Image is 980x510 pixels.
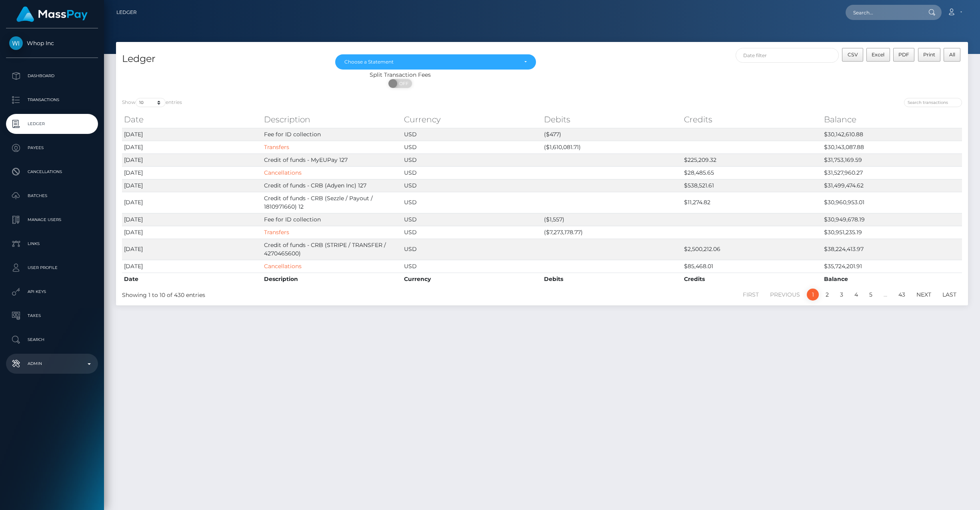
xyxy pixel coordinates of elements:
td: [DATE] [122,213,262,226]
a: 5 [865,289,877,301]
div: Split Transaction Fees [116,71,684,79]
p: Payees [9,142,95,154]
a: Taxes [6,306,98,326]
td: Credit of funds - CRB (Sezzle / Payout / 1810971660) 12 [262,192,402,213]
td: [DATE] [122,192,262,213]
td: ($7,273,178.77) [542,226,682,239]
p: Manage Users [9,214,95,226]
h4: Ledger [122,52,323,66]
td: [DATE] [122,153,262,166]
th: Currency [402,273,542,285]
img: MassPay Logo [16,6,88,22]
th: Debits [542,273,682,285]
a: Cancellations [264,263,302,270]
td: $30,143,087.88 [822,141,962,153]
th: Date [122,112,262,127]
a: User Profile [6,258,98,278]
a: Cancellations [264,169,302,176]
span: Excel [872,52,884,58]
p: User Profile [9,262,95,274]
td: Credit of funds - CRB (STRIPE / TRANSFER / 4270465600) [262,239,402,260]
td: $31,499,474.62 [822,179,962,192]
td: $30,951,235.19 [822,226,962,239]
th: Balance [822,273,962,285]
th: Debits [542,112,682,127]
td: [DATE] [122,226,262,239]
td: $30,960,953.01 [822,192,962,213]
button: Excel [866,48,890,62]
button: Print [918,48,941,62]
a: 2 [821,289,833,301]
td: USD [402,239,542,260]
th: Credits [682,112,822,127]
td: USD [402,128,542,141]
label: Show entries [122,98,182,107]
a: 4 [850,289,862,301]
td: $225,209.32 [682,153,822,166]
span: PDF [898,52,909,58]
a: Payees [6,138,98,158]
p: Batches [9,190,95,202]
th: Currency [402,112,542,127]
td: USD [402,153,542,166]
td: $30,142,610.88 [822,128,962,141]
td: $85,468.01 [682,260,822,273]
p: Cancellations [9,166,95,178]
td: USD [402,179,542,192]
a: Search [6,330,98,350]
td: ($1,557) [542,213,682,226]
p: Ledger [9,118,95,130]
td: $11,274.82 [682,192,822,213]
td: [DATE] [122,166,262,179]
td: Credit of funds - MyEUPay 127 [262,153,402,166]
a: Next [912,289,936,301]
th: Date [122,273,262,285]
button: PDF [893,48,915,62]
td: [DATE] [122,260,262,273]
th: Description [262,112,402,127]
td: USD [402,141,542,153]
p: Links [9,238,95,250]
p: Taxes [9,310,95,322]
button: Choose a Statement [335,54,536,70]
a: Manage Users [6,210,98,230]
td: ($1,610,081.71) [542,141,682,153]
p: Admin [9,358,95,370]
td: USD [402,166,542,179]
a: Transactions [6,90,98,110]
span: Print [923,52,935,58]
a: Transfers [264,143,289,151]
a: Last [938,289,961,301]
a: Dashboard [6,66,98,86]
a: 1 [807,289,819,301]
p: Transactions [9,94,95,106]
button: CSV [842,48,863,62]
td: [DATE] [122,239,262,260]
span: OFF [393,79,413,88]
select: Showentries [136,98,166,107]
input: Search transactions [904,98,962,107]
input: Search... [846,5,921,20]
td: USD [402,226,542,239]
td: USD [402,192,542,213]
td: Fee for ID collection [262,128,402,141]
td: $28,485.65 [682,166,822,179]
img: Whop Inc [9,36,23,50]
td: ($477) [542,128,682,141]
p: API Keys [9,286,95,298]
th: Description [262,273,402,285]
td: $538,521.61 [682,179,822,192]
p: Search [9,334,95,346]
td: USD [402,260,542,273]
a: Ledger [6,114,98,134]
a: API Keys [6,282,98,302]
p: Dashboard [9,70,95,82]
td: [DATE] [122,128,262,141]
a: Ledger [116,4,137,21]
a: Cancellations [6,162,98,182]
td: [DATE] [122,141,262,153]
td: $31,527,960.27 [822,166,962,179]
td: Credit of funds - CRB (Adyen Inc) 127 [262,179,402,192]
a: Batches [6,186,98,206]
button: All [944,48,960,62]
